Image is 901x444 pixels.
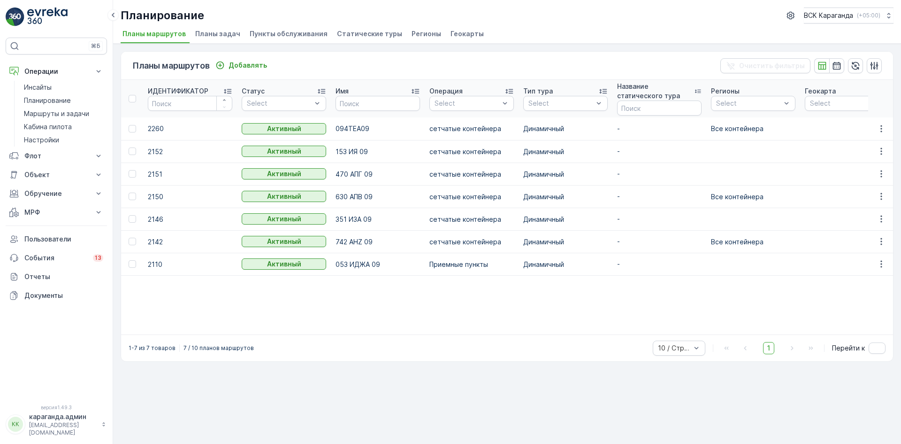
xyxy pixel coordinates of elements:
[711,87,740,95] font: Регионы
[267,147,301,155] font: Активный
[429,238,501,246] font: сетчатые контейнера
[336,125,369,133] font: 094TEA09
[429,193,501,201] font: сетчатые контейнера
[412,30,441,38] font: Регионы
[617,215,620,223] font: -
[242,191,326,202] button: Активный
[857,12,859,19] font: (
[804,8,893,23] button: ВСК Караганда(+05:00)
[429,87,463,95] font: Операция
[24,189,62,197] font: Обручение
[336,96,420,111] input: Поиск
[523,260,564,268] font: Динамичный
[617,82,680,100] font: Название статического тура
[247,99,312,108] p: Select
[6,8,24,26] img: логотип
[859,12,878,19] font: +05:00
[129,238,136,245] div: Переключить выбранную строку
[711,193,764,201] font: Все контейнера
[242,213,326,225] button: Активный
[129,344,176,351] font: 1-7 из 7 товаров
[6,203,107,222] button: МРФ
[24,235,71,243] font: Пользователи
[6,62,107,81] button: Операции
[617,101,702,116] input: Поиск
[20,107,107,120] a: Маршруты и задачи
[132,61,210,70] font: Планы маршрутов
[195,30,240,38] font: Планы задач
[91,42,100,49] font: ⌘Б
[523,87,553,95] font: Тип тура
[122,30,186,38] font: Планы маршрутов
[24,273,50,280] font: Отчеты
[129,260,136,268] div: Переключить выбранную строку
[435,99,499,108] p: Select
[429,215,501,223] font: сетчатые контейнера
[57,405,72,410] font: 1.49.3
[267,237,301,245] font: Активный
[336,238,373,246] font: 742 AHZ 09
[24,136,59,144] font: Настройки
[250,30,328,38] font: Пункты обслуживания
[805,87,836,95] font: Геокарта
[242,146,326,157] button: Активный
[29,413,86,421] font: караганда.админ
[24,291,63,299] font: Документы
[617,192,620,200] font: -
[148,87,208,95] font: ИДЕНТИФИКАТОР
[429,125,501,133] font: сетчатые контейнера
[523,215,564,223] font: Динамичный
[229,61,267,69] font: Добавлять
[523,170,564,178] font: Динамичный
[24,67,58,75] font: Операции
[24,123,72,131] font: Кабина пилота
[6,412,107,436] button: ККкараганда.админ[EMAIL_ADDRESS][DOMAIN_NAME]
[617,170,620,178] font: -
[429,170,501,178] font: сетчатые контейнера
[617,260,620,268] font: -
[617,237,620,245] font: -
[6,165,107,184] button: Объект
[739,62,805,70] font: Очистить фильтры
[148,193,163,201] font: 2150
[337,30,402,38] font: Статические туры
[336,148,368,156] font: 153 ИЯ 09
[242,258,326,270] button: Активный
[711,238,764,246] font: Все контейнера
[24,109,89,117] font: Маршруты и задачи
[20,133,107,147] a: Настройки
[6,230,107,249] a: Пользователи
[129,125,136,132] div: Переключить выбранную строку
[183,344,254,351] font: 7 / 10 планов маршрутов
[267,215,301,223] font: Активный
[121,8,204,22] font: Планирование
[24,208,40,216] font: МРФ
[523,193,564,201] font: Динамичный
[617,147,620,155] font: -
[617,125,620,132] font: -
[523,148,564,156] font: Динамичный
[95,254,101,261] font: 13
[41,405,57,410] font: версия
[148,125,164,133] font: 2260
[148,96,232,111] input: Поиск
[6,286,107,305] a: Документы
[267,260,301,268] font: Активный
[148,170,162,178] font: 2151
[242,87,265,95] font: Статус
[24,152,41,160] font: Флот
[242,123,326,134] button: Активный
[450,30,484,38] font: Геокарты
[767,344,770,352] font: 1
[267,125,301,132] font: Активный
[336,260,380,268] font: 053 ИДЖА 09
[24,254,54,262] font: События
[148,260,162,268] font: 2110
[212,60,271,71] button: Добавлять
[810,99,875,108] p: Select
[711,125,764,133] font: Все контейнера
[832,344,865,352] font: Перейти к
[336,170,373,178] font: 470 АПГ 09
[336,215,372,223] font: 351 ИЗА 09
[528,99,593,108] p: Select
